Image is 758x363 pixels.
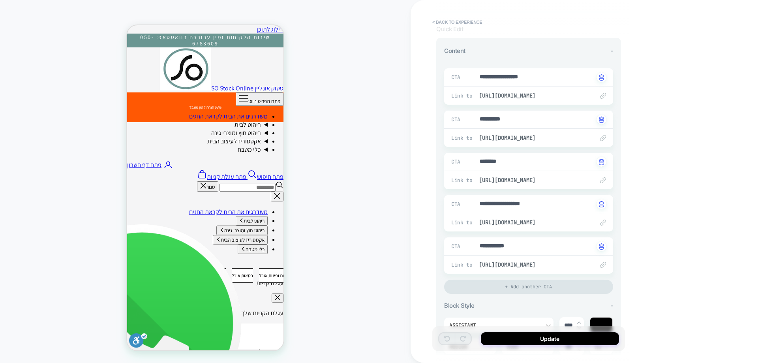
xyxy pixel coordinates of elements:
button: כלי מטבח [111,219,141,229]
img: edit [600,220,606,226]
span: Content [444,47,465,55]
span: [URL][DOMAIN_NAME] [479,92,586,99]
span: Quick Edit [436,25,463,33]
img: edit with ai [599,117,604,123]
span: Block Style [444,302,475,309]
span: סטוק אונליין SO Stock Online [84,59,156,67]
button: סרגל נגישות [2,308,20,325]
img: edit with ai [599,74,604,81]
button: ריהוט לבית [109,191,141,200]
img: edit [600,135,606,141]
span: CTA [451,243,461,250]
img: edit with ai [599,243,604,250]
button: < Back to experience [428,16,486,28]
button: ריהוט חוץ ומוצרי גינה [89,200,141,210]
span: Link to [451,135,475,141]
span: [URL][DOMAIN_NAME] [479,219,586,226]
div: + Add another CTA [444,280,613,294]
span: CTA [451,74,461,81]
span: שירות הלקוחות זמין עבורכם בוואטסאפ: 050-6783609 [6,9,150,21]
span: Link to [451,261,475,268]
span: CTA [451,201,461,207]
span: פתח עגלת קניות [80,147,119,156]
a: סטוק אונליין SO Stock Online [33,59,156,67]
img: edit [600,262,606,268]
a: כסאות אוכל [105,243,126,258]
button: מיון לפי [132,324,156,333]
span: פתח תפריט ניווט [121,72,153,79]
img: edit [600,93,606,99]
a: פתח עגלת קניות [70,147,120,156]
input: חיפוש [92,158,148,166]
span: - [610,302,613,309]
span: CTA [451,158,461,165]
button: סגור [70,156,91,166]
div: Assistant [449,322,540,329]
span: Link to [451,219,475,226]
span: [URL][DOMAIN_NAME] [479,177,586,184]
img: edit with ai [599,159,604,165]
span: Link to [451,92,475,99]
span: מיון לפי [135,325,153,332]
img: up [577,321,581,324]
span: [URL][DOMAIN_NAME] [479,261,586,268]
span: Link to [451,177,475,184]
button: Update [481,332,619,345]
span: [URL][DOMAIN_NAME] [479,134,586,141]
a: שולחנות ופינות אוכל [132,243,168,258]
a: משדרגים את הבית לקראת החגים [62,87,141,95]
a: משדרגים את הבית לקראת החגים [62,182,141,191]
span: פתח חיפוש [130,147,156,156]
a: פתח חיפוש [120,147,156,156]
span: סגור [79,158,88,165]
span: CTA [451,116,461,123]
img: edit [600,177,606,183]
img: edit with ai [599,201,604,207]
span: - [610,47,613,55]
button: פתח תפריט ניווט [109,67,156,81]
